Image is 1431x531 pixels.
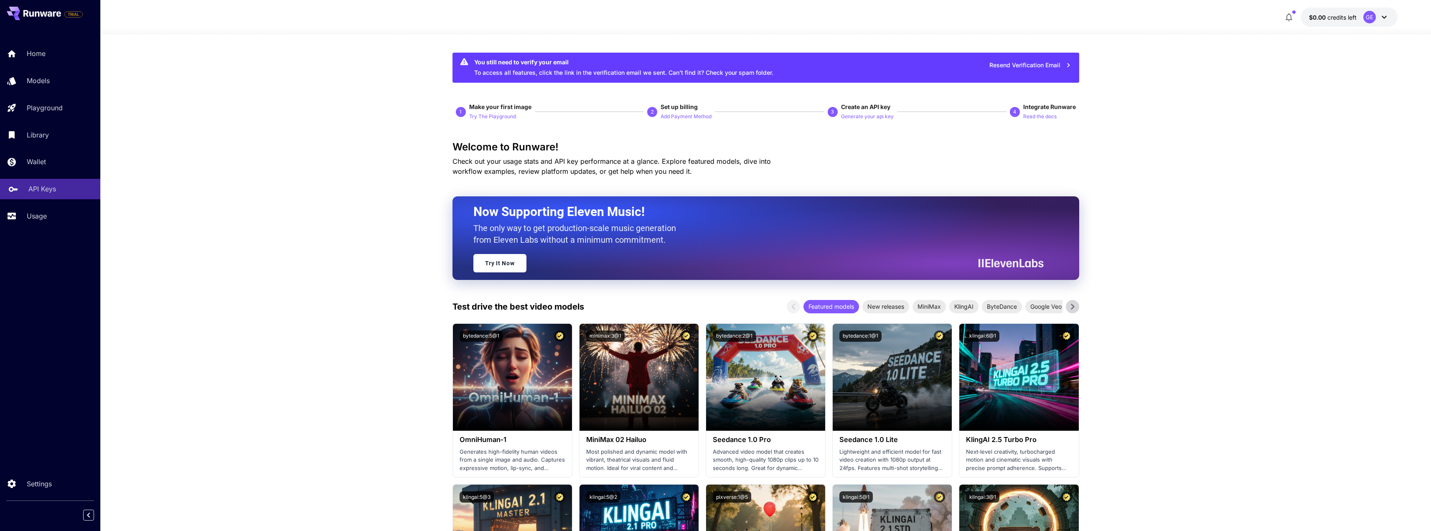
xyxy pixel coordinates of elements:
button: Certified Model – Vetted for best performance and includes a commercial license. [1061,330,1072,342]
p: The only way to get production-scale music generation from Eleven Labs without a minimum commitment. [473,222,682,246]
div: Collapse sidebar [89,508,100,523]
span: KlingAI [949,302,979,311]
span: Check out your usage stats and API key performance at a glance. Explore featured models, dive int... [452,157,771,175]
span: Create an API key [841,103,890,110]
button: Collapse sidebar [83,510,94,521]
button: Certified Model – Vetted for best performance and includes a commercial license. [807,491,818,503]
button: Read the docs [1023,111,1057,121]
p: Try The Playground [469,113,516,121]
p: Usage [27,211,47,221]
h3: MiniMax 02 Hailuo [586,436,692,444]
button: Generate your api key [841,111,894,121]
p: Settings [27,479,52,489]
span: TRIAL [65,11,82,18]
button: pixverse:1@5 [713,491,751,503]
div: GE [1363,11,1376,23]
p: Models [27,76,50,86]
p: Add Payment Method [661,113,712,121]
button: bytedance:5@1 [460,330,503,342]
button: klingai:6@1 [966,330,999,342]
a: Try It Now [473,254,526,272]
div: New releases [862,300,909,313]
p: Playground [27,103,63,113]
button: Certified Model – Vetted for best performance and includes a commercial license. [934,491,945,503]
span: Add your payment card to enable full platform functionality. [64,9,83,19]
div: KlingAI [949,300,979,313]
p: Advanced video model that creates smooth, high-quality 1080p clips up to 10 seconds long. Great f... [713,448,818,473]
p: 2 [651,108,654,116]
p: Wallet [27,157,46,167]
p: Most polished and dynamic model with vibrant, theatrical visuals and fluid motion. Ideal for vira... [586,448,692,473]
button: klingai:5@2 [586,491,620,503]
h3: OmniHuman‑1 [460,436,565,444]
p: 1 [459,108,462,116]
h3: KlingAI 2.5 Turbo Pro [966,436,1072,444]
img: alt [833,324,952,431]
p: Generates high-fidelity human videos from a single image and audio. Captures expressive motion, l... [460,448,565,473]
span: New releases [862,302,909,311]
p: Next‑level creativity, turbocharged motion and cinematic visuals with precise prompt adherence. S... [966,448,1072,473]
button: Certified Model – Vetted for best performance and includes a commercial license. [934,330,945,342]
button: $0.00GE [1301,8,1398,27]
button: bytedance:2@1 [713,330,756,342]
p: Home [27,48,46,58]
div: You still need to verify your email [474,58,773,66]
button: Resend Verification Email [985,57,1076,74]
span: Integrate Runware [1023,103,1076,110]
h3: Seedance 1.0 Lite [839,436,945,444]
div: $0.00 [1309,13,1357,22]
span: Make your first image [469,103,531,110]
p: API Keys [28,184,56,194]
img: alt [959,324,1078,431]
div: MiniMax [912,300,946,313]
button: minimax:3@1 [586,330,625,342]
button: Certified Model – Vetted for best performance and includes a commercial license. [1061,491,1072,503]
button: bytedance:1@1 [839,330,882,342]
p: Read the docs [1023,113,1057,121]
p: Generate your api key [841,113,894,121]
button: Certified Model – Vetted for best performance and includes a commercial license. [681,491,692,503]
div: Google Veo [1025,300,1067,313]
button: Try The Playground [469,111,516,121]
p: 3 [831,108,834,116]
button: Certified Model – Vetted for best performance and includes a commercial license. [681,330,692,342]
h2: Now Supporting Eleven Music! [473,204,1037,220]
img: alt [706,324,825,431]
button: Certified Model – Vetted for best performance and includes a commercial license. [807,330,818,342]
button: Certified Model – Vetted for best performance and includes a commercial license. [554,330,565,342]
div: Featured models [803,300,859,313]
span: MiniMax [912,302,946,311]
h3: Seedance 1.0 Pro [713,436,818,444]
span: ByteDance [982,302,1022,311]
span: Set up billing [661,103,698,110]
span: Google Veo [1025,302,1067,311]
p: Test drive the best video models [452,300,584,313]
button: klingai:3@1 [966,491,999,503]
p: Lightweight and efficient model for fast video creation with 1080p output at 24fps. Features mult... [839,448,945,473]
span: credits left [1327,14,1357,21]
p: 4 [1013,108,1016,116]
p: Library [27,130,49,140]
button: klingai:5@1 [839,491,873,503]
div: To access all features, click the link in the verification email we sent. Can’t find it? Check yo... [474,55,773,80]
span: Featured models [803,302,859,311]
img: alt [580,324,699,431]
button: klingai:5@3 [460,491,494,503]
h3: Welcome to Runware! [452,141,1079,153]
div: ByteDance [982,300,1022,313]
img: alt [453,324,572,431]
span: $0.00 [1309,14,1327,21]
button: Certified Model – Vetted for best performance and includes a commercial license. [554,491,565,503]
button: Add Payment Method [661,111,712,121]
